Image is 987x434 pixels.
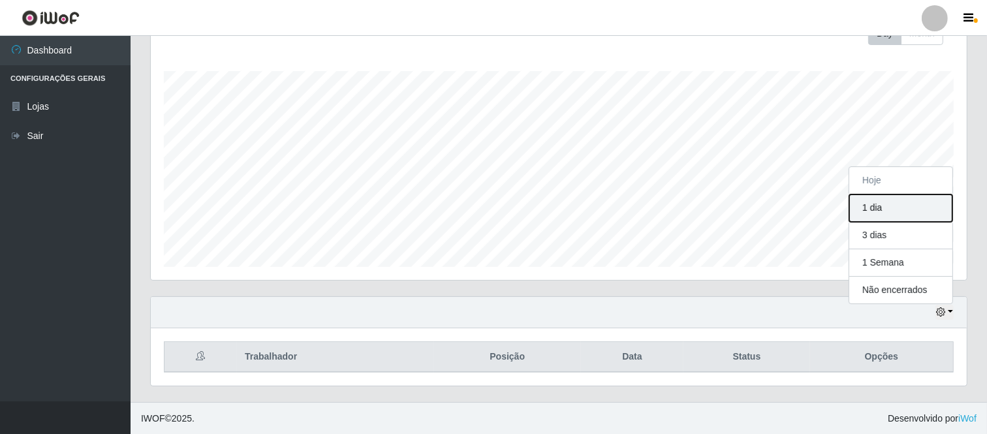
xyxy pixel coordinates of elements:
[581,342,683,373] th: Data
[434,342,581,373] th: Posição
[849,194,952,222] button: 1 dia
[141,412,195,426] span: © 2025 .
[683,342,809,373] th: Status
[888,412,977,426] span: Desenvolvido por
[849,222,952,249] button: 3 dias
[810,342,954,373] th: Opções
[141,413,165,424] span: IWOF
[237,342,434,373] th: Trabalhador
[849,277,952,303] button: Não encerrados
[849,167,952,194] button: Hoje
[958,413,977,424] a: iWof
[849,249,952,277] button: 1 Semana
[22,10,80,26] img: CoreUI Logo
